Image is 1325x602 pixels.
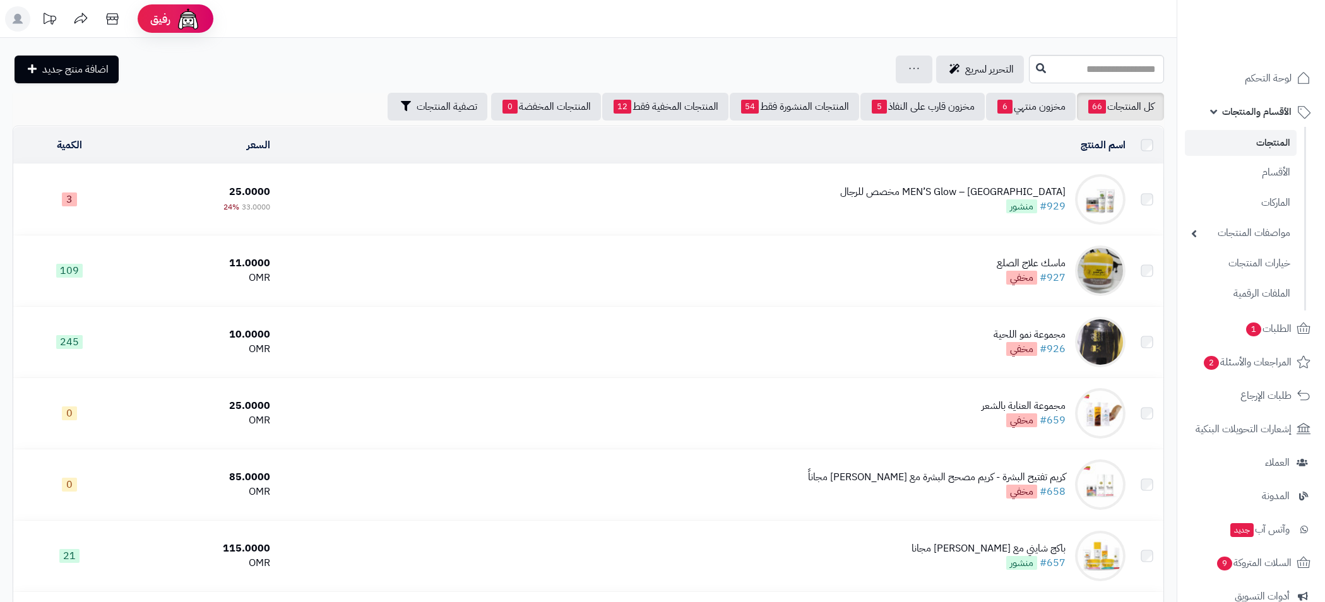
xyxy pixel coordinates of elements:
div: MEN’S Glow – [GEOGRAPHIC_DATA] مخصص للرجال [840,185,1066,199]
a: التحرير لسريع [936,56,1024,83]
img: MEN’S Glow – باكج مخصص للرجال [1075,174,1126,225]
span: إشعارات التحويلات البنكية [1196,420,1292,438]
span: منشور [1006,199,1037,213]
span: 1 [1246,322,1261,336]
span: تصفية المنتجات [417,99,477,114]
span: جديد [1230,523,1254,537]
a: #927 [1040,270,1066,285]
span: اضافة منتج جديد [42,62,109,77]
img: ماسك علاج الصلع [1075,245,1126,296]
span: السلات المتروكة [1216,554,1292,572]
div: OMR [131,413,271,428]
img: مجموعة العناية بالشعر [1075,388,1126,439]
a: المراجعات والأسئلة2 [1185,347,1317,377]
span: 9 [1217,557,1232,570]
span: رفيق [150,11,170,27]
img: باكج شايني مع كريم نضارة مجانا [1075,531,1126,581]
span: الطلبات [1245,320,1292,338]
a: #659 [1040,413,1066,428]
span: 245 [56,335,83,349]
a: الطلبات1 [1185,314,1317,344]
span: 6 [997,100,1013,114]
img: كريم تفتيح البشرة - كريم مصحح البشرة مع ريتنول مجاناً [1075,459,1126,510]
a: السعر [247,138,270,153]
a: المدونة [1185,481,1317,511]
a: مخزون منتهي6 [986,93,1076,121]
a: اسم المنتج [1081,138,1126,153]
div: ماسك علاج الصلع [997,256,1066,271]
a: #929 [1040,199,1066,214]
span: مخفي [1006,413,1037,427]
img: مجموعة نمو اللحية [1075,317,1126,367]
a: #657 [1040,555,1066,570]
a: الأقسام [1185,159,1297,186]
span: 24% [223,201,239,213]
a: الملفات الرقمية [1185,280,1297,307]
span: 25.0000 [229,184,270,199]
a: السلات المتروكة9 [1185,548,1317,578]
span: 21 [59,549,80,563]
a: طلبات الإرجاع [1185,381,1317,411]
span: لوحة التحكم [1245,69,1292,87]
span: 0 [62,406,77,420]
span: مخفي [1006,485,1037,499]
span: 5 [872,100,887,114]
a: العملاء [1185,447,1317,478]
div: 115.0000 [131,541,271,556]
span: 33.0000 [242,201,270,213]
a: وآتس آبجديد [1185,514,1317,545]
div: OMR [131,556,271,570]
div: كريم تفتيح البشرة - كريم مصحح البشرة مع [PERSON_NAME] مجاناً [808,470,1066,485]
span: 2 [1204,356,1219,370]
img: ai-face.png [175,6,201,32]
span: وآتس آب [1229,521,1290,538]
a: الماركات [1185,189,1297,216]
button: تصفية المنتجات [388,93,487,121]
div: 11.0000 [131,256,271,271]
a: تحديثات المنصة [33,6,65,35]
a: كل المنتجات66 [1077,93,1164,121]
a: لوحة التحكم [1185,63,1317,93]
a: مواصفات المنتجات [1185,220,1297,247]
span: 0 [62,478,77,492]
div: باكج شايني مع [PERSON_NAME] مجانا [912,541,1066,556]
a: المنتجات المنشورة فقط54 [730,93,859,121]
a: الكمية [57,138,82,153]
span: منشور [1006,556,1037,570]
span: 109 [56,264,83,278]
span: 66 [1088,100,1106,114]
span: طلبات الإرجاع [1240,387,1292,404]
span: التحرير لسريع [965,62,1014,77]
span: 12 [614,100,631,114]
div: OMR [131,271,271,285]
a: إشعارات التحويلات البنكية [1185,414,1317,444]
div: OMR [131,485,271,499]
a: #926 [1040,341,1066,357]
span: الأقسام والمنتجات [1222,103,1292,121]
a: المنتجات المخفية فقط12 [602,93,728,121]
span: 3 [62,192,77,206]
a: المنتجات [1185,130,1297,156]
div: OMR [131,342,271,357]
div: مجموعة نمو اللحية [994,328,1066,342]
span: 0 [502,100,518,114]
span: 54 [741,100,759,114]
span: العملاء [1265,454,1290,471]
div: 25.0000 [131,399,271,413]
a: خيارات المنتجات [1185,250,1297,277]
div: 10.0000 [131,328,271,342]
a: #658 [1040,484,1066,499]
img: logo-2.png [1239,33,1313,60]
span: مخفي [1006,271,1037,285]
a: اضافة منتج جديد [15,56,119,83]
span: المدونة [1262,487,1290,505]
a: المنتجات المخفضة0 [491,93,601,121]
span: المراجعات والأسئلة [1203,353,1292,371]
div: 85.0000 [131,470,271,485]
span: مخفي [1006,342,1037,356]
a: مخزون قارب على النفاذ5 [860,93,985,121]
div: مجموعة العناية بالشعر [982,399,1066,413]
